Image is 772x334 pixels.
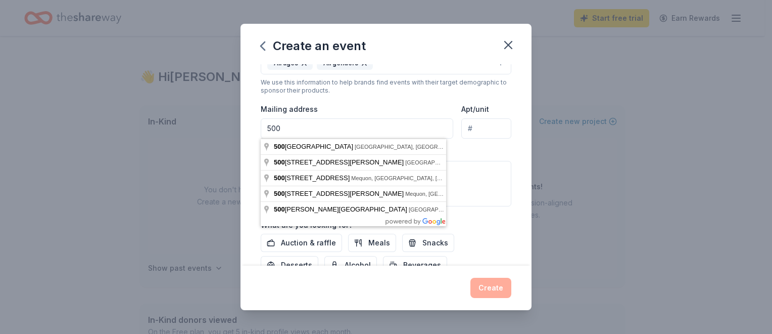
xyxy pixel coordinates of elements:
[461,118,511,139] input: #
[274,205,285,213] span: 500
[274,143,285,150] span: 500
[274,158,405,166] span: [STREET_ADDRESS][PERSON_NAME]
[274,143,355,150] span: [GEOGRAPHIC_DATA]
[351,175,493,181] span: Mequon, [GEOGRAPHIC_DATA], [GEOGRAPHIC_DATA]
[403,259,441,271] span: Beverages
[261,256,318,274] button: Desserts
[261,234,342,252] button: Auction & raffle
[345,259,371,271] span: Alcohol
[274,190,285,197] span: 500
[461,104,489,114] label: Apt/unit
[405,191,547,197] span: Mequon, [GEOGRAPHIC_DATA], [GEOGRAPHIC_DATA]
[274,190,405,197] span: [STREET_ADDRESS][PERSON_NAME]
[409,206,589,213] span: [GEOGRAPHIC_DATA], [GEOGRAPHIC_DATA], [GEOGRAPHIC_DATA]
[274,174,351,182] span: [STREET_ADDRESS]
[355,144,535,150] span: [GEOGRAPHIC_DATA], [GEOGRAPHIC_DATA], [GEOGRAPHIC_DATA]
[348,234,396,252] button: Meals
[261,78,511,95] div: We use this information to help brands find events with their target demographic to sponsor their...
[261,38,366,54] div: Create an event
[324,256,377,274] button: Alcohol
[274,174,285,182] span: 500
[281,237,336,249] span: Auction & raffle
[261,118,453,139] input: Enter a US address
[274,158,285,166] span: 500
[422,237,448,249] span: Snacks
[281,259,312,271] span: Desserts
[402,234,454,252] button: Snacks
[405,159,585,165] span: [GEOGRAPHIC_DATA], [GEOGRAPHIC_DATA], [GEOGRAPHIC_DATA]
[261,104,318,114] label: Mailing address
[368,237,390,249] span: Meals
[274,205,409,213] span: [PERSON_NAME][GEOGRAPHIC_DATA]
[383,256,447,274] button: Beverages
